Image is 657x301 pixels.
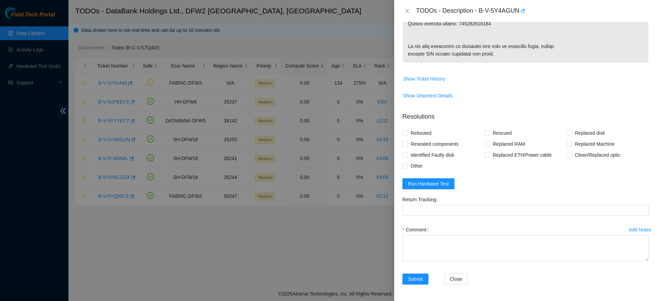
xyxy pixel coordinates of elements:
[629,227,651,232] div: Add Notes
[416,5,649,16] div: TODOs - Description - B-V-5Y4AGUN
[408,139,461,149] span: Reseated components
[404,8,410,14] span: close
[402,235,649,261] textarea: Comment
[402,178,454,189] button: Run Hardware Test
[408,160,425,171] span: Other
[490,139,528,149] span: Replaced RAM
[408,149,457,160] span: Identified Faulty disk
[490,128,514,139] span: Rescued
[402,205,649,216] input: Return Tracking
[403,90,453,101] button: Show Shipment Details
[572,149,623,160] span: Clean/Replaced optic
[402,8,412,14] button: Close
[490,149,554,160] span: Replaced ETH/Power cable
[403,75,445,83] span: Show Ticket History
[408,275,423,283] span: Submit
[402,224,431,235] label: Comment
[403,73,446,84] button: Show Ticket History
[572,128,608,139] span: Replaced disk
[408,180,449,188] span: Run Hardware Test
[629,224,652,235] button: Add Notes
[445,274,468,285] button: Close
[408,128,434,139] span: Rebooted
[402,107,649,121] p: Resolutions
[572,139,617,149] span: Replaced Machine
[403,92,453,99] span: Show Shipment Details
[450,275,462,283] span: Close
[402,274,428,285] button: Submit
[402,194,441,205] label: Return Tracking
